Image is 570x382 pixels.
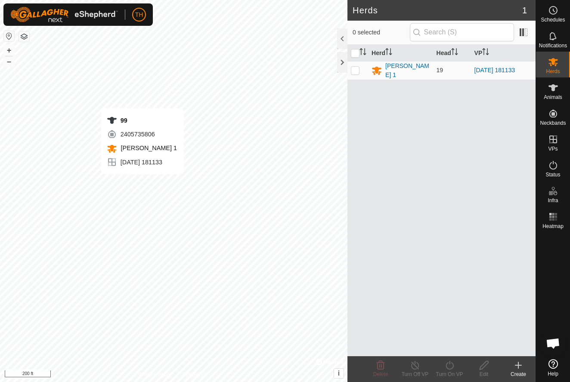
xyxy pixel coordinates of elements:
p-sorticon: Activate to sort [359,49,366,56]
span: Infra [548,198,558,203]
span: 1 [522,4,527,17]
div: Turn Off VP [398,370,432,378]
span: Status [545,172,560,177]
a: Help [536,356,570,380]
button: i [334,369,344,378]
span: TH [135,10,143,19]
div: [DATE] 181133 [107,157,177,167]
h2: Herds [353,5,522,15]
th: VP [471,45,536,62]
div: Open chat [540,330,566,356]
button: – [4,56,14,67]
span: Delete [373,371,388,377]
a: Privacy Policy [140,371,172,379]
span: VPs [548,146,558,151]
span: [PERSON_NAME] 1 [119,145,177,151]
div: Turn On VP [432,370,467,378]
img: Gallagher Logo [10,7,118,22]
a: [DATE] 181133 [474,67,515,74]
input: Search (S) [410,23,514,41]
th: Herd [368,45,433,62]
button: + [4,45,14,55]
button: Reset Map [4,31,14,41]
span: Notifications [539,43,567,48]
span: Help [548,371,558,376]
span: Animals [544,95,562,100]
span: Neckbands [540,120,566,126]
span: Heatmap [542,224,564,229]
button: Map Layers [19,31,29,42]
span: 0 selected [353,28,410,37]
p-sorticon: Activate to sort [451,49,458,56]
p-sorticon: Activate to sort [385,49,392,56]
span: Herds [546,69,560,74]
div: 2405735806 [107,129,177,139]
span: i [338,370,340,377]
div: 99 [107,115,177,126]
div: Create [501,370,536,378]
span: 19 [437,67,443,74]
span: Schedules [541,17,565,22]
div: [PERSON_NAME] 1 [385,62,429,80]
p-sorticon: Activate to sort [482,49,489,56]
div: Edit [467,370,501,378]
a: Contact Us [182,371,208,379]
th: Head [433,45,471,62]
